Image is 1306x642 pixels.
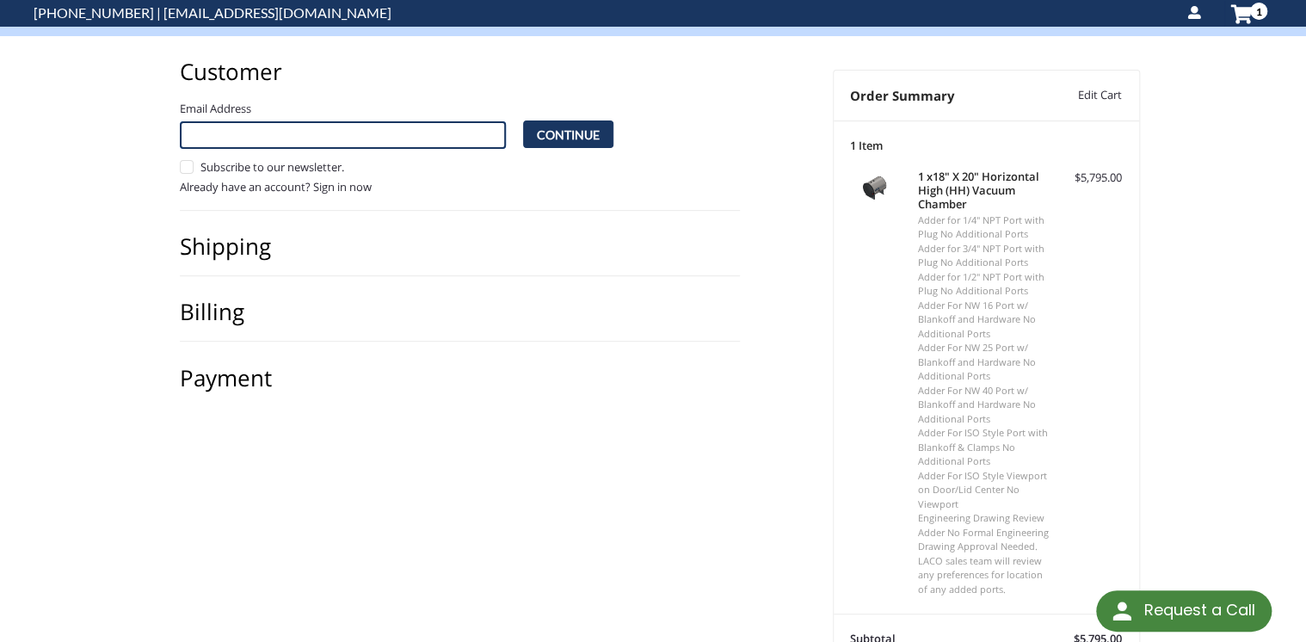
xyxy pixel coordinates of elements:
[918,469,1050,512] li: Adder For ISO Style Viewport on Door/Lid Center No Viewport
[1143,590,1254,630] div: Request a Call
[918,213,1050,242] li: Adder for 1/4" NPT Port with Plug No Additional Ports
[850,87,1042,104] h3: Order Summary
[180,298,280,326] h2: Billing
[1108,597,1136,625] img: round button
[1096,590,1272,632] div: Request a Call
[918,341,1050,384] li: Adder For NW 25 Port w/ Blankoff and Hardware No Additional Ports
[313,179,372,194] a: Sign in now
[1042,87,1122,104] a: Edit Cart
[918,426,1050,469] li: Adder For ISO Style Port with Blankoff & Clamps No Additional Ports
[1216,1,1260,26] a: cart-preview-dropdown
[200,159,344,175] span: Subscribe to our newsletter.
[918,242,1050,270] li: Adder for 3/4" NPT Port with Plug No Additional Ports
[180,101,507,118] label: Email Address
[918,384,1050,427] li: Adder For NW 40 Port w/ Blankoff and Hardware No Additional Ports
[918,299,1050,342] li: Adder For NW 16 Port w/ Blankoff and Hardware No Additional Ports
[918,170,1050,212] h4: 1 x 18" X 20" Horizontal High (HH) Vacuum Chamber
[1250,3,1267,20] span: 1
[1054,170,1122,187] div: $5,795.00
[918,511,1050,596] li: Engineering Drawing Review Adder No Formal Engineering Drawing Approval Needed. LACO sales team w...
[850,139,1122,152] h3: 1 Item
[180,58,282,86] h2: Customer
[180,364,280,392] h2: Payment
[180,232,280,261] h2: Shipping
[523,120,613,148] button: Continue
[180,179,740,196] p: Already have an account?
[918,270,1050,299] li: Adder for 1/2" NPT Port with Plug No Additional Ports
[1186,2,1203,19] svg: account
